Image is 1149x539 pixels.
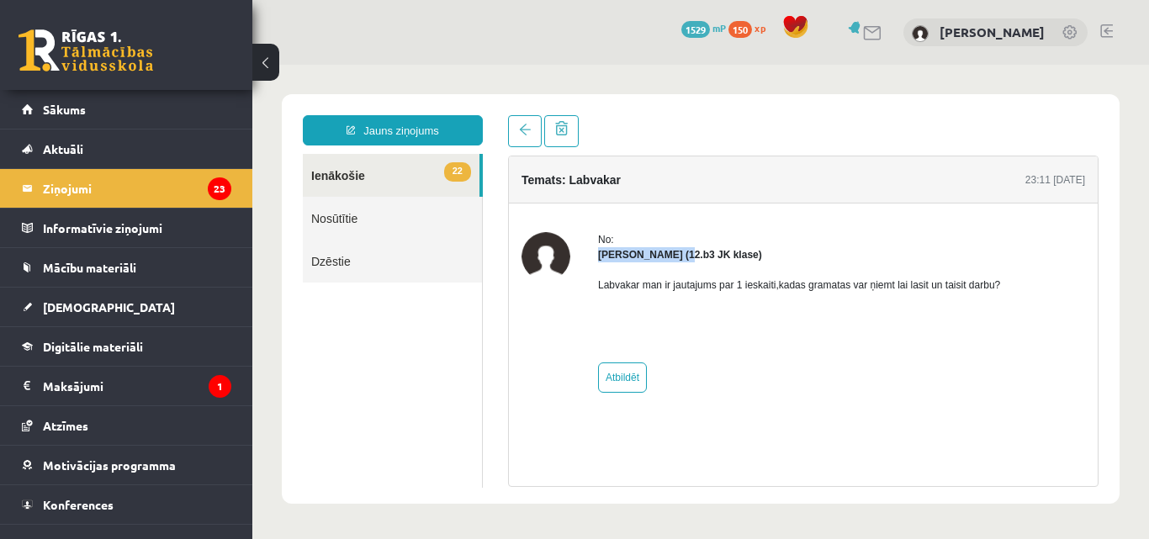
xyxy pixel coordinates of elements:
[22,169,231,208] a: Ziņojumi23
[22,129,231,168] a: Aktuāli
[346,213,748,228] p: Labvakar man ir jautajums par 1 ieskaiti,kadas gramatas var ņiemt lai lasit un taisit darbu?
[22,485,231,524] a: Konferences
[269,108,368,122] h4: Temats: Labvakar
[269,167,318,216] img: Zlata Stankeviča
[50,175,230,218] a: Dzēstie
[192,98,219,117] span: 22
[755,21,765,34] span: xp
[712,21,726,34] span: mP
[43,169,231,208] legend: Ziņojumi
[43,418,88,433] span: Atzīmes
[728,21,752,38] span: 150
[22,446,231,484] a: Motivācijas programma
[43,102,86,117] span: Sākums
[22,90,231,129] a: Sākums
[22,367,231,405] a: Maksājumi1
[346,167,748,182] div: No:
[43,209,231,247] legend: Informatīvie ziņojumi
[43,457,176,473] span: Motivācijas programma
[22,209,231,247] a: Informatīvie ziņojumi
[22,288,231,326] a: [DEMOGRAPHIC_DATA]
[50,89,227,132] a: 22Ienākošie
[912,25,929,42] img: Roberta Visocka
[19,29,153,71] a: Rīgas 1. Tālmācības vidusskola
[50,132,230,175] a: Nosūtītie
[43,367,231,405] legend: Maksājumi
[208,177,231,200] i: 23
[43,339,143,354] span: Digitālie materiāli
[681,21,726,34] a: 1529 mP
[773,108,833,123] div: 23:11 [DATE]
[22,406,231,445] a: Atzīmes
[22,327,231,366] a: Digitālie materiāli
[346,298,394,328] a: Atbildēt
[43,141,83,156] span: Aktuāli
[681,21,710,38] span: 1529
[209,375,231,398] i: 1
[728,21,774,34] a: 150 xp
[43,260,136,275] span: Mācību materiāli
[346,184,510,196] strong: [PERSON_NAME] (12.b3 JK klase)
[43,299,175,314] span: [DEMOGRAPHIC_DATA]
[43,497,114,512] span: Konferences
[50,50,230,81] a: Jauns ziņojums
[940,24,1045,40] a: [PERSON_NAME]
[22,248,231,287] a: Mācību materiāli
